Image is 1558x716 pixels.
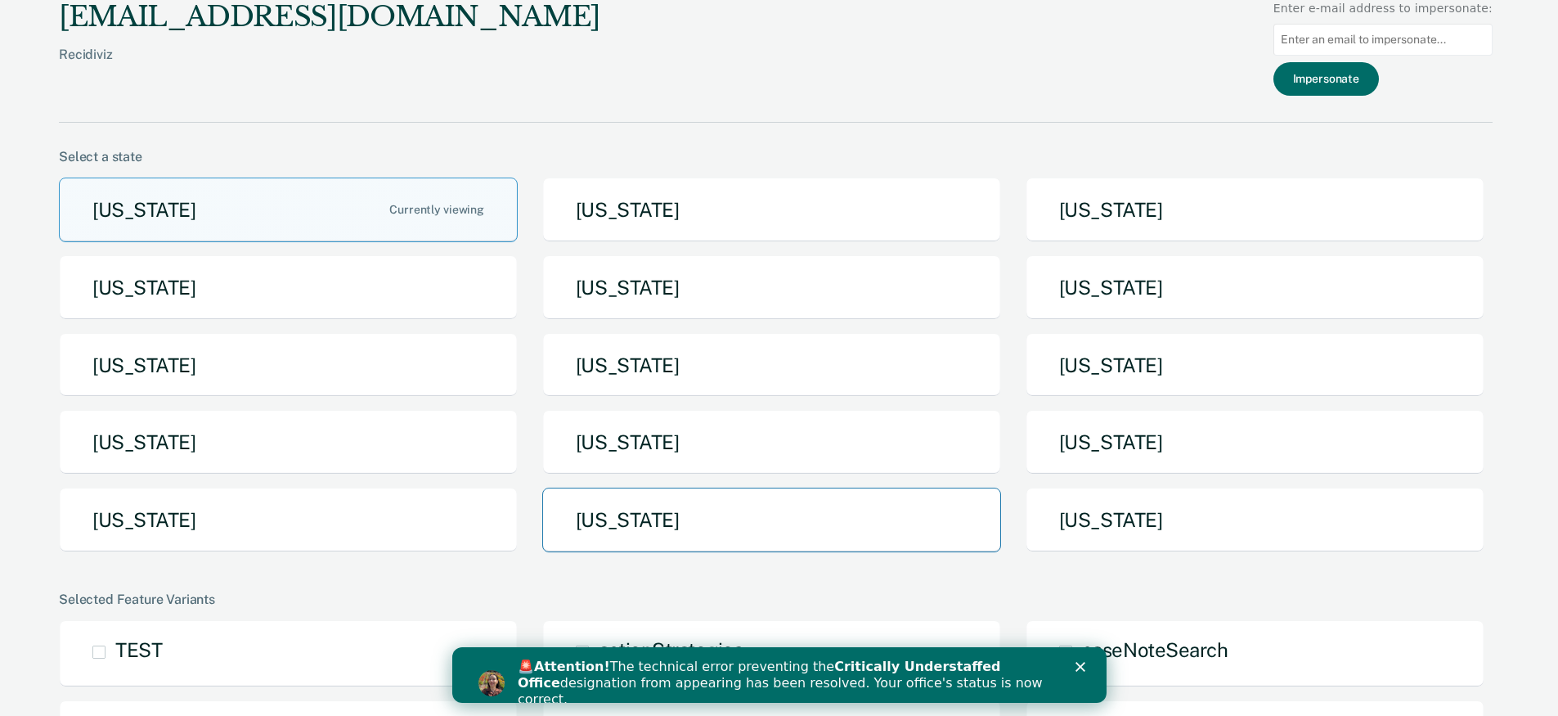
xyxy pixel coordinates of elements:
button: [US_STATE] [1026,178,1484,242]
span: caseNoteSearch [1082,638,1228,661]
div: Close [623,15,640,25]
button: [US_STATE] [59,255,518,320]
button: [US_STATE] [1026,255,1484,320]
button: [US_STATE] [1026,410,1484,475]
button: [US_STATE] [1026,333,1484,398]
button: [US_STATE] [59,488,518,552]
iframe: Intercom live chat banner [452,647,1107,703]
button: Impersonate [1273,62,1379,96]
button: [US_STATE] [59,178,518,242]
div: 🚨 The technical error preventing the designation from appearing has been resolved. Your office's ... [65,11,602,61]
b: Critically Understaffed Office [65,11,549,43]
div: Selected Feature Variants [59,592,1493,607]
div: Recidiviz [59,47,600,88]
button: [US_STATE] [542,255,1001,320]
div: Select a state [59,149,1493,164]
input: Enter an email to impersonate... [1273,24,1493,56]
button: [US_STATE] [542,333,1001,398]
span: actionStrategies [599,638,743,661]
button: [US_STATE] [542,178,1001,242]
button: [US_STATE] [542,488,1001,552]
button: [US_STATE] [59,333,518,398]
button: [US_STATE] [542,410,1001,475]
button: [US_STATE] [59,410,518,475]
b: Attention! [82,11,158,27]
span: TEST [115,638,162,661]
button: [US_STATE] [1026,488,1484,552]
